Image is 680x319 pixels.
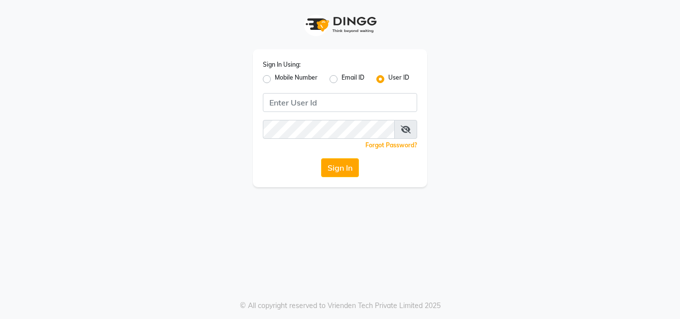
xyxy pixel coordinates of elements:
[321,158,359,177] button: Sign In
[263,93,417,112] input: Username
[365,141,417,149] a: Forgot Password?
[388,73,409,85] label: User ID
[300,10,380,39] img: logo1.svg
[263,120,395,139] input: Username
[341,73,364,85] label: Email ID
[263,60,301,69] label: Sign In Using:
[275,73,318,85] label: Mobile Number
